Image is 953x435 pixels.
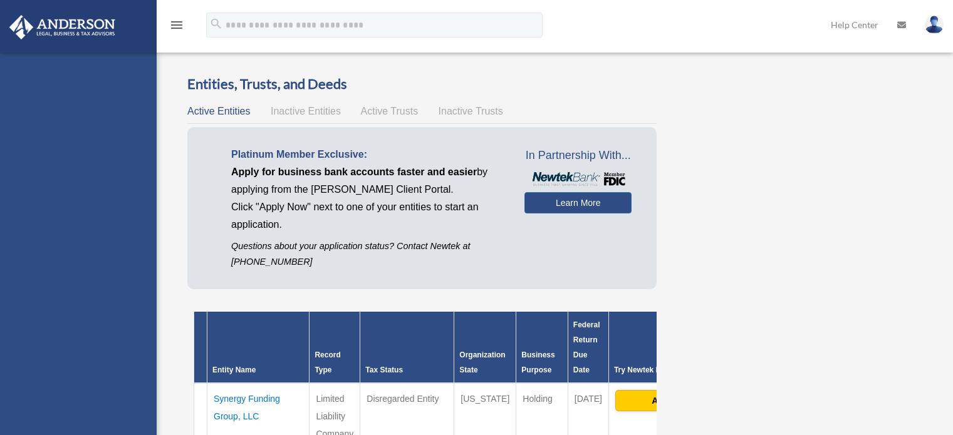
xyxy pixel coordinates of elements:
th: Business Purpose [516,312,568,383]
span: In Partnership With... [524,146,632,166]
div: Try Newtek Bank [614,362,739,377]
img: User Pic [925,16,944,34]
span: Inactive Entities [271,106,341,116]
th: Federal Return Due Date [568,312,608,383]
th: Organization State [454,312,516,383]
p: Questions about your application status? Contact Newtek at [PHONE_NUMBER] [231,238,506,270]
img: NewtekBankLogoSM.png [531,172,625,186]
span: Inactive Trusts [439,106,503,116]
img: Anderson Advisors Platinum Portal [6,15,119,39]
a: menu [169,22,184,33]
span: Active Trusts [361,106,419,116]
a: Learn More [524,192,632,213]
span: Apply for business bank accounts faster and easier [231,166,477,177]
th: Entity Name [207,312,310,383]
i: search [209,17,223,31]
p: Click "Apply Now" next to one of your entities to start an application. [231,198,506,233]
th: Tax Status [360,312,454,383]
p: by applying from the [PERSON_NAME] Client Portal. [231,163,506,198]
span: Active Entities [187,106,250,116]
th: Record Type [310,312,360,383]
h3: Entities, Trusts, and Deeds [187,74,657,94]
button: Apply Now [615,390,737,411]
p: Platinum Member Exclusive: [231,146,506,163]
i: menu [169,18,184,33]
